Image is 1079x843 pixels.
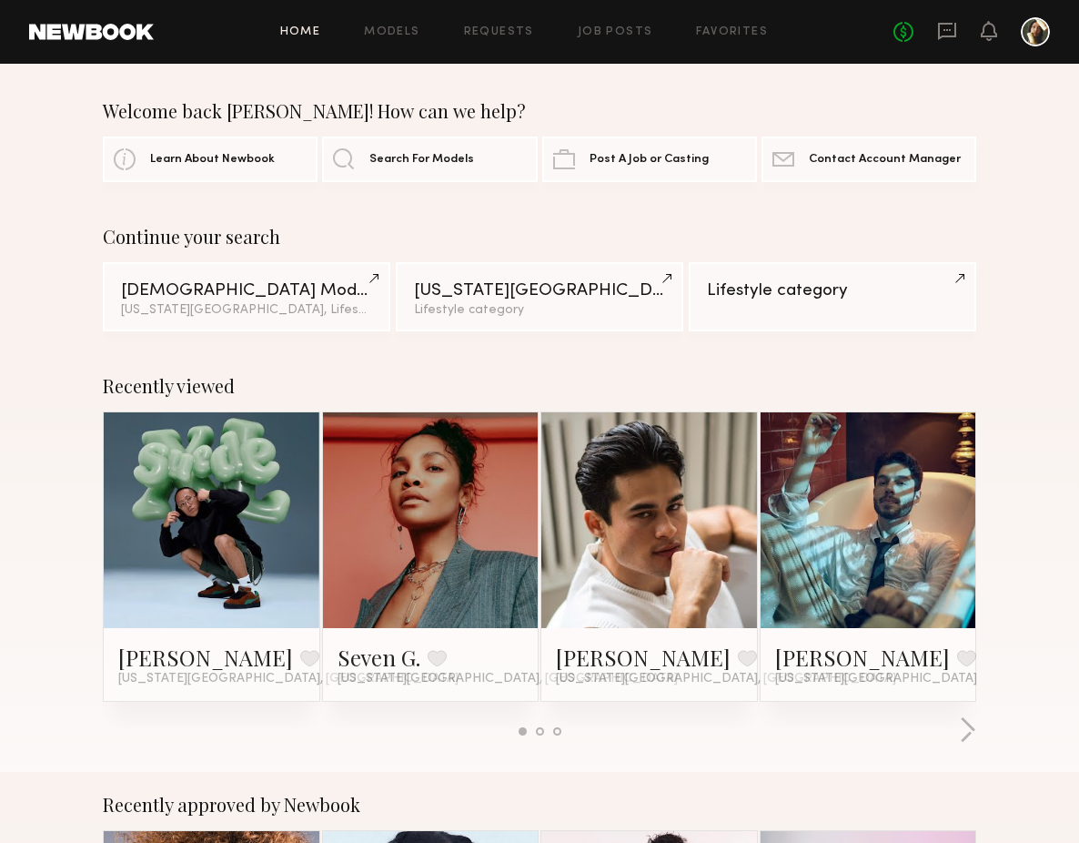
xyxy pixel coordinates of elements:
a: [DEMOGRAPHIC_DATA] Models[US_STATE][GEOGRAPHIC_DATA], Lifestyle category [103,262,390,331]
span: Post A Job or Casting [590,154,709,166]
a: [PERSON_NAME] [556,643,731,672]
a: [PERSON_NAME] [775,643,950,672]
span: Learn About Newbook [150,154,275,166]
a: Learn About Newbook [103,137,318,182]
span: [US_STATE][GEOGRAPHIC_DATA], [GEOGRAPHIC_DATA] [118,672,459,686]
a: Favorites [696,26,768,38]
span: Contact Account Manager [809,154,961,166]
a: Contact Account Manager [761,137,976,182]
a: Lifestyle category [689,262,976,331]
a: Search For Models [322,137,537,182]
a: Job Posts [578,26,653,38]
span: [US_STATE][GEOGRAPHIC_DATA], [GEOGRAPHIC_DATA] [556,672,896,686]
a: Models [364,26,419,38]
a: [US_STATE][GEOGRAPHIC_DATA]Lifestyle category [396,262,683,331]
span: [US_STATE][GEOGRAPHIC_DATA], [GEOGRAPHIC_DATA] [338,672,678,686]
span: Search For Models [369,154,474,166]
div: Welcome back [PERSON_NAME]! How can we help? [103,100,976,122]
a: Home [280,26,321,38]
a: Seven G. [338,643,420,672]
div: [DEMOGRAPHIC_DATA] Models [121,282,372,300]
div: [US_STATE][GEOGRAPHIC_DATA] [414,282,665,300]
div: [US_STATE][GEOGRAPHIC_DATA], Lifestyle category [121,304,372,317]
div: Recently approved by Newbook [103,794,976,816]
div: Lifestyle category [707,282,958,300]
div: Lifestyle category [414,304,665,317]
a: [PERSON_NAME] [118,643,293,672]
a: Post A Job or Casting [542,137,757,182]
a: Requests [464,26,534,38]
div: Continue your search [103,226,976,248]
div: Recently viewed [103,375,976,397]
